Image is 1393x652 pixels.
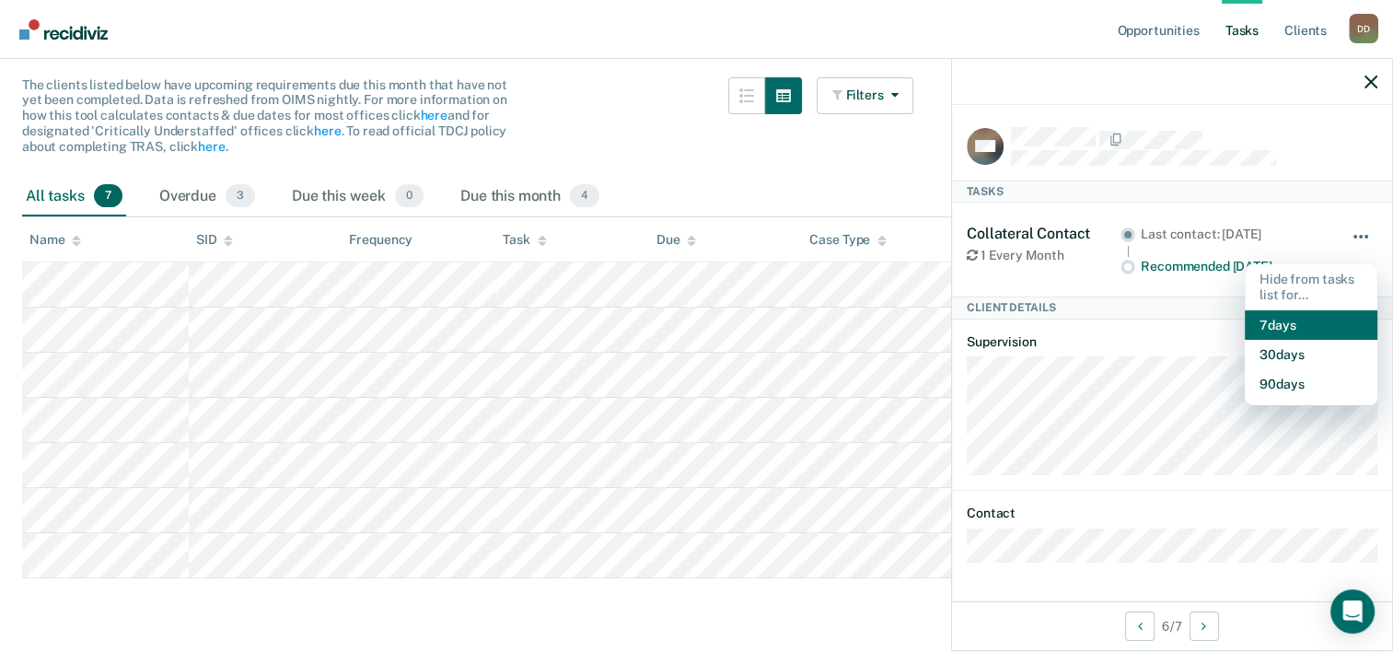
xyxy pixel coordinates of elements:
[1245,340,1377,369] button: 30 days
[1349,14,1378,43] div: D D
[395,184,424,208] span: 0
[22,77,507,154] span: The clients listed below have upcoming requirements due this month that have not yet been complet...
[952,601,1392,650] div: 6 / 7
[29,232,81,248] div: Name
[226,184,255,208] span: 3
[967,334,1377,350] dt: Supervision
[503,232,546,248] div: Task
[314,123,341,138] a: here
[349,232,412,248] div: Frequency
[1330,589,1375,634] div: Open Intercom Messenger
[967,506,1377,521] dt: Contact
[94,184,122,208] span: 7
[952,297,1392,319] div: Client Details
[1141,259,1326,274] div: Recommended [DATE]
[196,232,234,248] div: SID
[1349,14,1378,43] button: Profile dropdown button
[198,139,225,154] a: here
[570,184,599,208] span: 4
[952,180,1392,203] div: Tasks
[809,232,887,248] div: Case Type
[1245,310,1377,340] button: 7 days
[1141,227,1326,242] div: Last contact: [DATE]
[1245,369,1377,399] button: 90 days
[1245,264,1377,310] div: Hide from tasks list for...
[1190,611,1219,641] button: Next Client
[457,177,603,217] div: Due this month
[22,25,1371,63] div: Tasks
[19,19,108,40] img: Recidiviz
[288,177,427,217] div: Due this week
[967,248,1120,263] div: 1 Every Month
[156,177,259,217] div: Overdue
[656,232,697,248] div: Due
[967,225,1120,242] div: Collateral Contact
[420,108,447,122] a: here
[1125,611,1155,641] button: Previous Client
[22,177,126,217] div: All tasks
[817,77,914,114] button: Filters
